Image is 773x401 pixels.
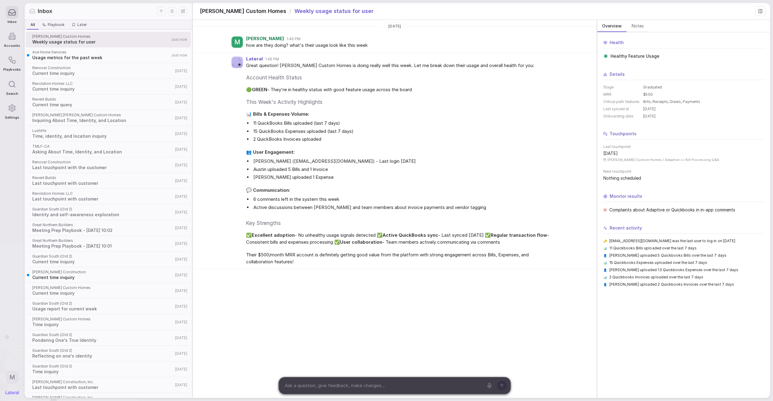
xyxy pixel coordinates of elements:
li: 11 QuickBooks Bills uploaded (last 7 days) [252,120,555,127]
span: Weekly usage status for user [32,39,169,45]
span: [PERSON_NAME] Construction, Inc. [32,380,173,384]
span: [DATE] [175,367,187,372]
a: [PERSON_NAME] Custom HomesTime inquiry[DATE] [26,314,191,330]
span: [DATE] [175,194,187,199]
span: Last touchpoint [603,144,764,149]
span: [DATE] [175,163,187,168]
button: Display settings [168,7,176,15]
span: [DATE] [175,351,187,356]
span: Lateral [246,56,263,62]
span: Usage report for current week [32,306,173,312]
a: Guardian South (Old 2)Reflecting on one's identity[DATE] [26,346,191,361]
strong: 💬 Communication: [246,187,290,193]
span: [DATE] [175,320,187,325]
span: Guardian South (Old 2) [32,348,173,353]
span: 👤 [603,268,607,272]
a: [EMAIL_ADDRESS][DOMAIN_NAME] [294,158,373,165]
span: Renovar Construction [32,66,173,70]
li: [PERSON_NAME] ( ) - Last login [DATE] [252,158,555,165]
span: Current time inquiry [32,290,173,296]
strong: 👥 User Engagement: [246,149,295,155]
span: 📊 [603,246,607,251]
span: Inbox [8,20,17,24]
span: Usage metrics for the past week [32,55,169,61]
span: [DATE] [175,69,187,73]
span: Great Northern Builders [32,223,173,227]
span: [DATE] [388,24,401,29]
span: Guardian South (Old 2) [32,364,173,369]
span: Playbook [48,22,65,27]
span: [PERSON_NAME] uploaded 2 Quickbooks Invoices over the last 7 days [609,282,734,287]
span: Health [610,40,624,46]
span: Lushlife [32,128,173,133]
span: Time inquiry [32,322,173,328]
a: Accounts [3,27,21,51]
a: LushlifeTime, identity, and location inquiry[DATE] [26,126,191,142]
strong: Active QuickBooks sync [383,232,438,238]
span: 1:46 PM [265,57,279,62]
span: 1:46 PM [287,37,300,41]
span: Later [77,22,87,27]
li: 2 QuickBooks Invoices uploaded [252,136,555,143]
li: [PERSON_NAME] uploaded 1 Expense [252,174,555,181]
a: Inbox [3,3,21,27]
span: [PERSON_NAME] Custom Homes [32,285,173,290]
span: Inquiring About Time, Identity, and Location [32,117,173,124]
a: Guardian South (Old 2)Current time inquiry[DATE] [26,252,191,267]
span: [PERSON_NAME] Construction, Inc. [32,395,173,400]
span: Last touchpoint with the customer [32,165,173,171]
dt: MRR [603,92,640,97]
a: Renovar ConstructionLast touchpoint with the customer[DATE] [26,157,191,173]
a: Settings [3,99,21,123]
span: Guardian South (Old 2) [32,207,173,212]
span: Overview [600,22,624,30]
span: Inbox [38,7,52,15]
span: Playbooks [3,68,21,72]
span: ✅ - No unhealthy usage signals detected ✅ - Last synced [DATE] ✅ - Consistent bills and expenses ... [246,232,555,245]
span: 2 Quickbooks Invoices uploaded over the last 7 days [609,275,704,280]
h2: Account Health Status [246,74,555,82]
a: Ace Home ServicesUsage metrics for the past weekJust now [26,47,191,63]
span: Time inquiry [32,369,173,375]
span: Great question! [PERSON_NAME] Custom Homes is doing really well this week. Let me break down thei... [246,62,555,69]
span: Just now [171,37,187,42]
a: Revolution Homes LLCCurrent time inquiry[DATE] [26,79,191,95]
span: Recent activity [610,225,642,231]
span: 15 Quickbooks Expenses uploaded over the last 7 days [609,260,707,265]
span: 👤 [603,253,607,258]
span: [DATE] [175,304,187,309]
a: [PERSON_NAME] ConstructionCurrent time inquiry[DATE] [26,267,191,283]
span: Revolution Homes LLC [32,81,173,86]
span: Guardian South (Old 2) [32,332,173,337]
span: [DATE] [175,210,187,215]
span: M [234,38,240,46]
span: [DATE] [175,273,187,277]
span: Last touchpoint with customer [32,384,173,390]
button: Filters [157,7,165,15]
span: Revent Builds [32,175,173,180]
span: [EMAIL_ADDRESS][DOMAIN_NAME] was the last user to log in on [DATE] [609,239,735,243]
span: [PERSON_NAME] Custom Homes / Adaptive <> Bill Processing Q&A [608,158,719,162]
span: 👤 [603,282,607,287]
span: 🔑 [603,239,607,243]
span: Last touchpoint with customer [32,180,173,186]
span: Renovar Construction [32,160,173,165]
span: [DATE] [175,84,187,89]
li: Active discussions between [PERSON_NAME] and team members about invoice payments and vendor tagging [252,204,555,211]
span: [DATE] [175,257,187,262]
span: [DATE] [175,383,187,387]
span: Reflecting on one's identity [32,353,173,359]
span: [PERSON_NAME] [246,36,284,41]
span: All [30,22,35,27]
span: Notes [629,22,646,30]
span: [PERSON_NAME] Custom Homes [32,34,169,39]
span: Current time query [32,102,173,108]
span: [PERSON_NAME] uploaded 13 Quickbooks Expenses over the last 7 days [609,268,738,272]
span: 11 Quickbooks Bills uploaded over the last 7 days [609,246,697,251]
span: Current time inquiry [32,70,173,76]
button: New thread [179,7,187,15]
a: Revent BuildsLast touchpoint with customer[DATE] [26,173,191,189]
span: [DATE] [603,150,618,156]
a: Guardian South (Old 2)Identity and self-awareness exploration[DATE] [26,204,191,220]
span: Pondering One's True Identity [32,337,173,343]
